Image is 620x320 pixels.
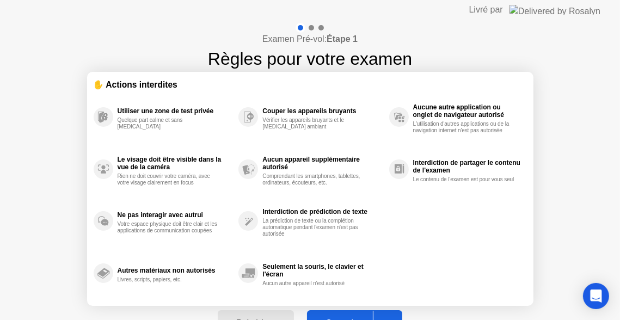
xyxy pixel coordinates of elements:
div: Aucune autre application ou onglet de navigateur autorisé [413,103,521,119]
div: Livré par [469,3,503,16]
div: Interdiction de prédiction de texte [262,208,383,216]
div: ✋ Actions interdites [94,78,527,91]
div: Rien ne doit couvrir votre caméra, avec votre visage clairement en focus [118,173,220,186]
div: L'utilisation d'autres applications ou de la navigation internet n'est pas autorisée [413,121,516,134]
div: Le visage doit être visible dans la vue de la caméra [118,156,234,171]
h1: Règles pour votre examen [208,46,412,72]
div: Utiliser une zone de test privée [118,107,234,115]
div: Le contenu de l'examen est pour vous seul [413,176,516,183]
div: Autres matériaux non autorisés [118,267,234,274]
div: Quelque part calme et sans [MEDICAL_DATA] [118,117,220,130]
div: Livres, scripts, papiers, etc. [118,276,220,283]
div: Ne pas interagir avec autrui [118,211,234,219]
b: Étape 1 [327,34,358,44]
img: Delivered by Rosalyn [509,5,600,15]
div: Seulement la souris, le clavier et l'écran [262,263,383,278]
div: Votre espace physique doit être clair et les applications de communication coupées [118,221,220,234]
div: Comprendant les smartphones, tablettes, ordinateurs, écouteurs, etc. [262,173,365,186]
div: Vérifier les appareils bruyants et le [MEDICAL_DATA] ambiant [262,117,365,130]
div: Aucun appareil supplémentaire autorisé [262,156,383,171]
div: La prédiction de texte ou la complétion automatique pendant l'examen n'est pas autorisée [262,218,365,237]
div: Open Intercom Messenger [583,283,609,309]
div: Interdiction de partager le contenu de l'examen [413,159,521,174]
div: Aucun autre appareil n'est autorisé [262,280,365,287]
h4: Examen Pré-vol: [262,33,358,46]
div: Couper les appareils bruyants [262,107,383,115]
